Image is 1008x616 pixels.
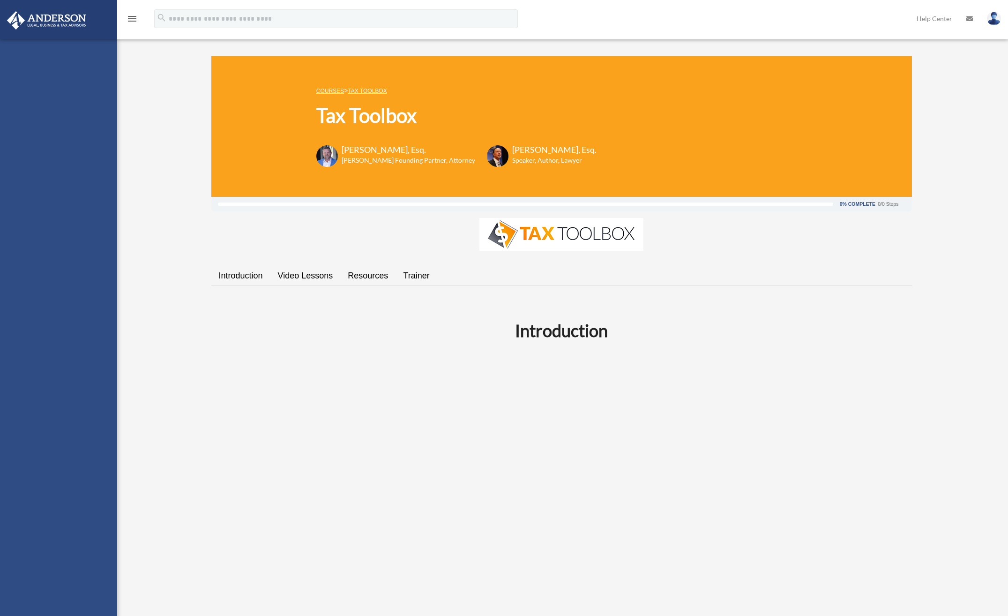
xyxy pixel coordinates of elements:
[878,202,898,207] div: 0/0 Steps
[217,319,906,342] h2: Introduction
[342,156,475,165] h6: [PERSON_NAME] Founding Partner, Attorney
[487,145,508,167] img: Scott-Estill-Headshot.png
[157,13,167,23] i: search
[316,88,344,94] a: COURSES
[340,263,396,289] a: Resources
[512,144,597,156] h3: [PERSON_NAME], Esq.
[316,102,597,129] h1: Tax Toolbox
[4,11,89,30] img: Anderson Advisors Platinum Portal
[342,144,475,156] h3: [PERSON_NAME], Esq.
[396,263,437,289] a: Trainer
[840,202,875,207] div: 0% Complete
[211,263,270,289] a: Introduction
[512,156,585,165] h6: Speaker, Author, Lawyer
[127,13,138,24] i: menu
[270,263,341,289] a: Video Lessons
[316,145,338,167] img: Toby-circle-head.png
[348,88,387,94] a: Tax Toolbox
[316,85,597,97] p: >
[987,12,1001,25] img: User Pic
[127,16,138,24] a: menu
